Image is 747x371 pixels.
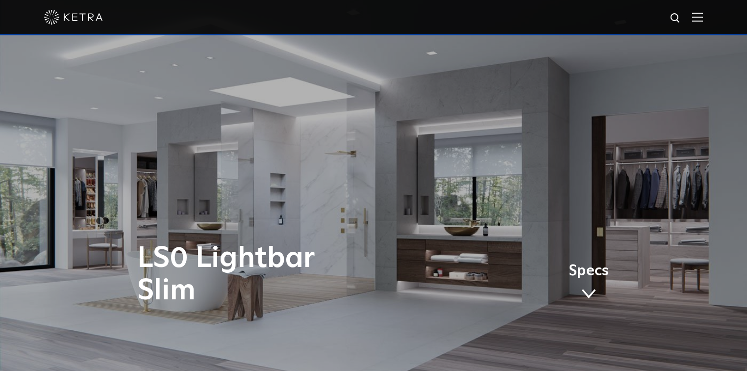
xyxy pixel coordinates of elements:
[137,242,414,307] h1: LS0 Lightbar Slim
[44,10,103,25] img: ketra-logo-2019-white
[670,12,682,25] img: search icon
[569,264,609,302] a: Specs
[569,264,609,278] span: Specs
[692,12,703,22] img: Hamburger%20Nav.svg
